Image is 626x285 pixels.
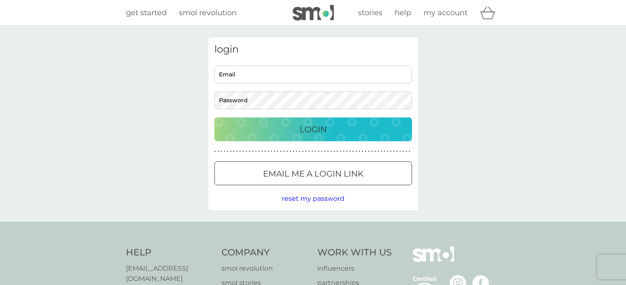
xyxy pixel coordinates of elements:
p: ● [268,149,269,154]
p: ● [352,149,354,154]
span: stories [358,8,382,17]
p: ● [265,149,266,154]
p: ● [261,149,263,154]
p: ● [318,149,319,154]
p: ● [346,149,348,154]
button: reset my password [282,193,344,204]
a: smol revolution [179,7,237,19]
button: Email me a login link [214,161,412,185]
p: ● [236,149,238,154]
p: Login [300,123,327,136]
p: ● [356,149,357,154]
p: ● [349,149,351,154]
h3: login [214,44,412,55]
p: ● [340,149,342,154]
p: ● [255,149,257,154]
p: ● [343,149,344,154]
p: ● [324,149,326,154]
p: ● [296,149,298,154]
p: ● [280,149,282,154]
p: ● [283,149,285,154]
span: smol revolution [179,8,237,17]
p: ● [277,149,279,154]
p: ● [396,149,398,154]
p: ● [214,149,216,154]
p: ● [409,149,410,154]
span: help [395,8,411,17]
a: [EMAIL_ADDRESS][DOMAIN_NAME] [126,263,214,284]
p: ● [315,149,316,154]
p: ● [227,149,228,154]
p: ● [312,149,313,154]
h4: Work With Us [317,246,392,259]
span: get started [126,8,167,17]
p: ● [362,149,363,154]
p: ● [271,149,272,154]
button: Login [214,117,412,141]
p: ● [377,149,379,154]
p: ● [246,149,247,154]
p: ● [242,149,244,154]
div: basket [480,5,500,21]
p: ● [293,149,294,154]
p: ● [258,149,260,154]
p: ● [305,149,307,154]
p: ● [274,149,275,154]
p: ● [381,149,382,154]
p: ● [321,149,323,154]
p: ● [230,149,232,154]
p: ● [330,149,332,154]
p: ● [221,149,222,154]
p: ● [403,149,404,154]
p: Email me a login link [263,167,363,180]
h4: Company [221,246,309,259]
img: smol [293,5,334,21]
p: ● [308,149,310,154]
p: ● [333,149,335,154]
span: reset my password [282,195,344,202]
p: ● [302,149,304,154]
p: ● [290,149,291,154]
p: ● [240,149,241,154]
p: ● [327,149,329,154]
p: ● [374,149,376,154]
a: stories [358,7,382,19]
a: my account [424,7,468,19]
p: ● [223,149,225,154]
p: ● [384,149,385,154]
p: ● [249,149,250,154]
p: ● [368,149,370,154]
p: ● [399,149,401,154]
p: ● [387,149,389,154]
p: ● [390,149,392,154]
p: ● [217,149,219,154]
p: ● [337,149,338,154]
p: ● [286,149,288,154]
img: smol [413,246,454,274]
a: help [395,7,411,19]
span: my account [424,8,468,17]
p: ● [393,149,395,154]
p: ● [233,149,235,154]
h4: Help [126,246,214,259]
a: influencers [317,263,392,274]
p: ● [406,149,407,154]
p: ● [299,149,300,154]
p: ● [365,149,367,154]
p: ● [358,149,360,154]
p: ● [371,149,373,154]
p: ● [252,149,254,154]
a: smol revolution [221,263,309,274]
a: get started [126,7,167,19]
